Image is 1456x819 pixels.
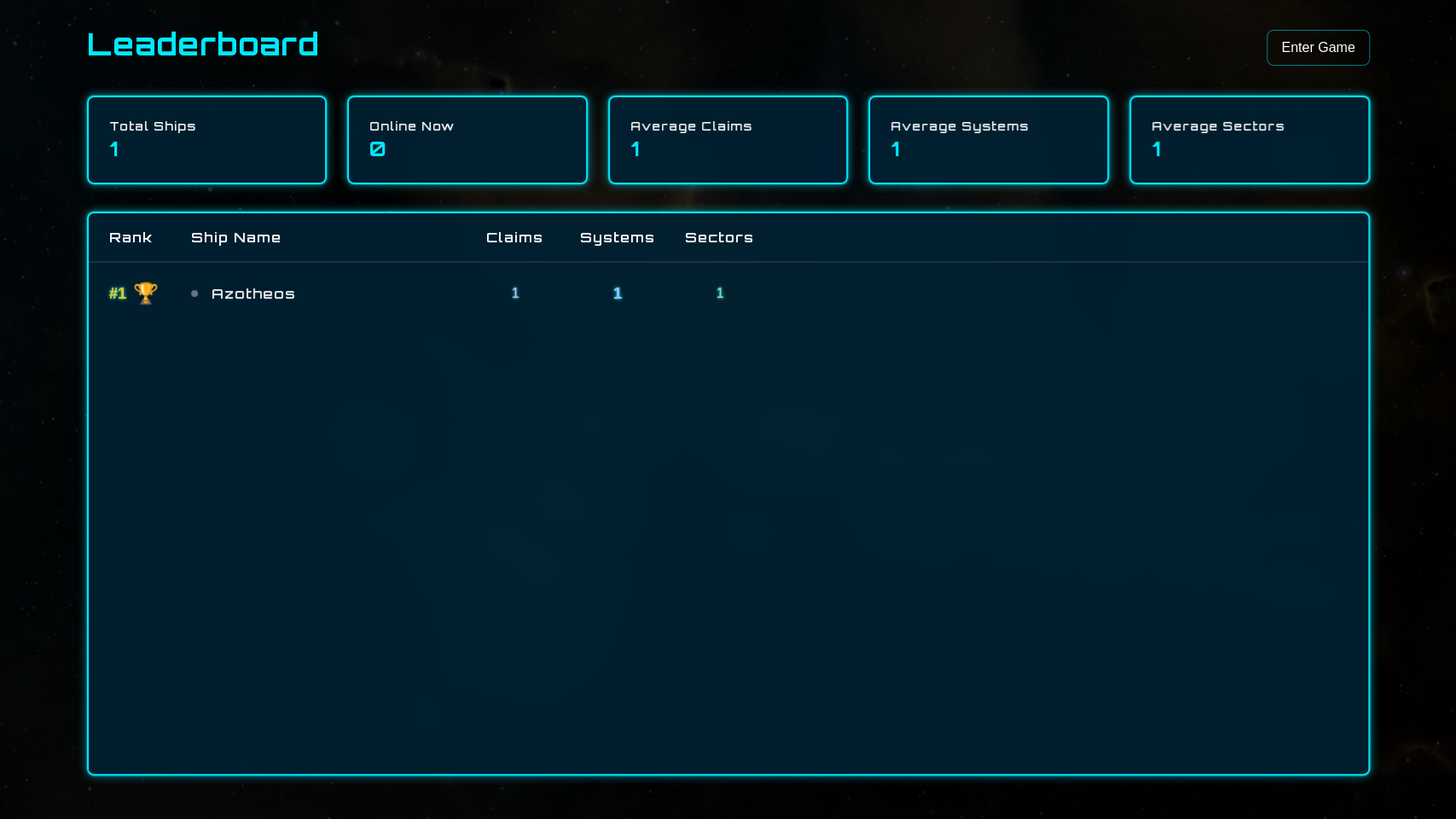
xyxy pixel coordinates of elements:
span: # 1 [109,282,126,305]
div: 0 [369,135,566,162]
span: 🏆 [133,280,159,307]
h1: Leaderboard [87,27,320,61]
div: Rank [109,227,191,247]
span: Azotheos [212,283,296,304]
span: 1 [716,286,723,300]
div: Sectors [669,227,771,247]
div: Offline [191,290,198,297]
div: 1 [109,135,305,162]
div: 1 [630,135,827,162]
div: 1 [1151,135,1348,162]
div: Average Sectors [1151,118,1348,135]
span: 1 [612,285,621,302]
div: Online Now [369,118,566,135]
div: Claims [464,227,566,247]
div: 1 [890,135,1087,162]
a: Enter Game [1267,30,1369,66]
div: Average Systems [890,118,1087,135]
div: Systems [566,227,669,247]
div: Total Ships [109,118,305,135]
div: Average Claims [630,118,827,135]
div: Ship Name [191,227,464,247]
span: 1 [511,286,519,300]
